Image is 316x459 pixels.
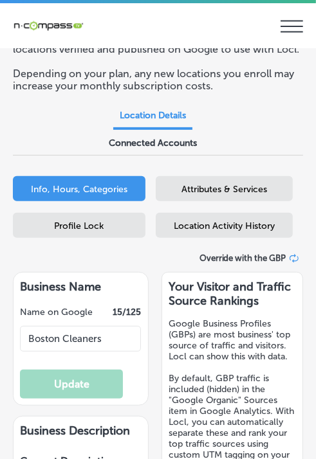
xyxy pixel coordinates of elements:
[13,67,303,92] p: Depending on your plan, any new locations you enroll may increase your monthly subscription costs.
[128,75,138,85] img: tab_keywords_by_traffic_grey.svg
[49,76,115,84] div: Domain Overview
[200,253,286,263] span: Override with the GBP
[142,76,217,84] div: Keywords by Traffic
[55,221,104,231] span: Profile Lock
[35,75,45,85] img: tab_domain_overview_orange.svg
[33,33,142,44] div: Domain: [DOMAIN_NAME]
[31,184,127,195] span: Info, Hours, Categories
[181,184,267,195] span: Attributes & Services
[13,19,84,32] img: 660ab0bf-5cc7-4cb8-ba1c-48b5ae0f18e60NCTV_CLogo_TV_Black_-500x88.png
[109,138,197,148] span: Connected Accounts
[20,326,141,352] input: Enter Location Name
[21,21,31,31] img: logo_orange.svg
[20,280,141,294] h3: Business Name
[174,221,275,231] span: Location Activity History
[113,307,141,318] label: 15 /125
[120,110,186,121] span: Location Details
[21,33,31,44] img: website_grey.svg
[36,21,63,31] div: v 4.0.25
[20,424,141,438] h3: Business Description
[169,318,295,362] p: Google Business Profiles (GBPs) are most business' top source of traffic and visitors. Locl can s...
[20,370,123,399] button: Update
[169,280,295,308] h3: Your Visitor and Traffic Source Rankings
[20,307,93,318] label: Name on Google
